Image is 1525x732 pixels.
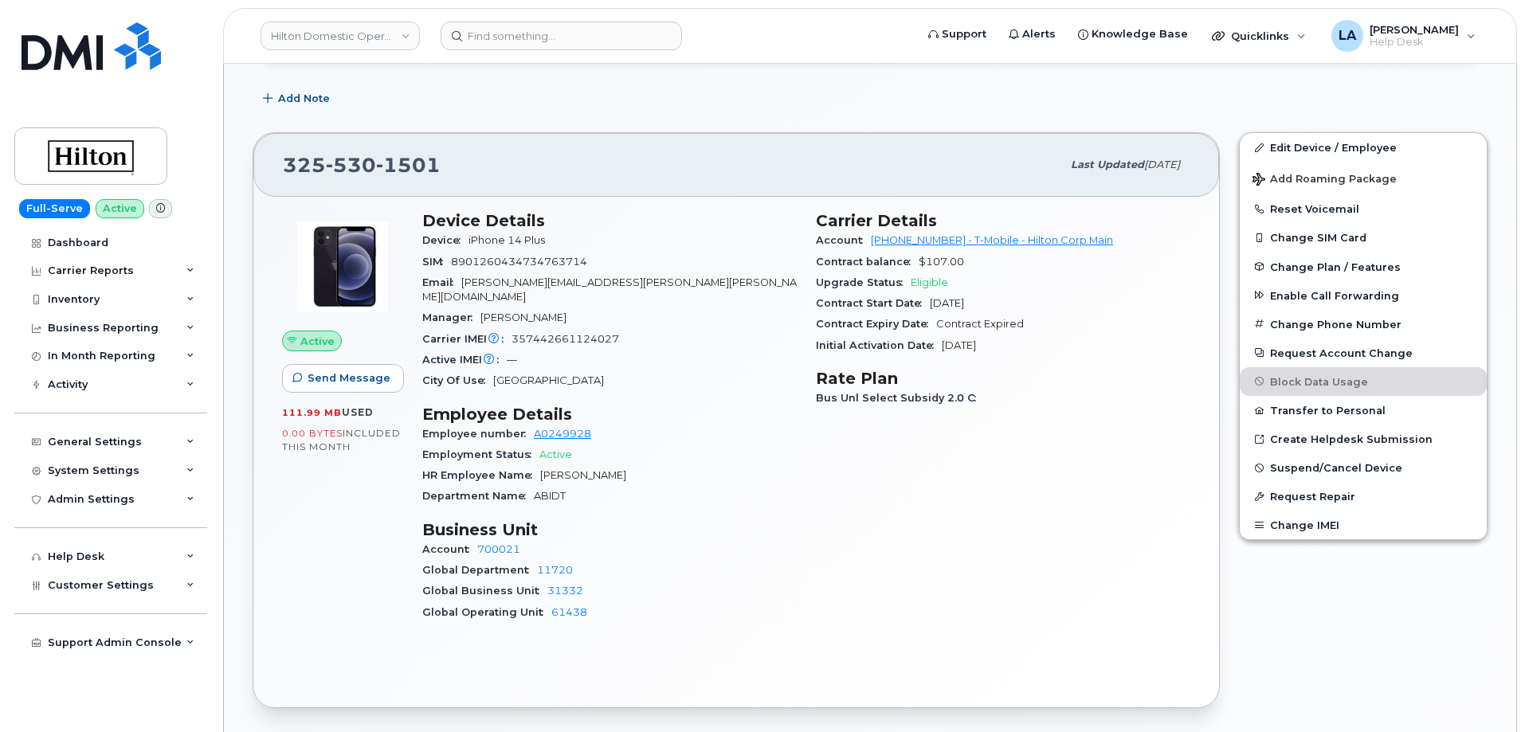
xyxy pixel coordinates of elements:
[1270,260,1401,272] span: Change Plan / Features
[1240,367,1487,396] button: Block Data Usage
[936,318,1024,330] span: Contract Expired
[1240,482,1487,511] button: Request Repair
[451,256,587,268] span: 8901260434734763714
[1071,159,1144,170] span: Last updated
[422,276,797,303] span: [PERSON_NAME][EMAIL_ADDRESS][PERSON_NAME][PERSON_NAME][DOMAIN_NAME]
[422,585,547,597] span: Global Business Unit
[278,91,330,106] span: Add Note
[422,490,534,502] span: Department Name
[1022,26,1056,42] span: Alerts
[342,406,374,418] span: used
[816,339,942,351] span: Initial Activation Date
[422,374,493,386] span: City Of Use
[253,84,343,113] button: Add Note
[540,469,626,481] span: [PERSON_NAME]
[468,234,545,246] span: iPhone 14 Plus
[1370,23,1459,36] span: [PERSON_NAME]
[507,354,517,366] span: —
[422,469,540,481] span: HR Employee Name
[422,256,451,268] span: SIM
[1339,26,1356,45] span: LA
[261,22,420,50] a: Hilton Domestic Operating Company Inc
[816,369,1190,388] h3: Rate Plan
[422,448,539,460] span: Employment Status
[422,564,537,576] span: Global Department
[816,392,984,404] span: Bus Unl Select Subsidy 2.0 C
[816,276,911,288] span: Upgrade Status
[998,18,1067,50] a: Alerts
[942,339,976,351] span: [DATE]
[422,234,468,246] span: Device
[551,606,587,618] a: 61438
[1240,133,1487,162] a: Edit Device / Employee
[1240,453,1487,482] button: Suspend/Cancel Device
[282,407,342,418] span: 111.99 MB
[534,428,591,440] a: A0249928
[1240,223,1487,252] button: Change SIM Card
[477,543,520,555] a: 700021
[422,211,797,230] h3: Device Details
[1320,20,1487,52] div: Lanette Aparicio
[942,26,986,42] span: Support
[512,333,619,345] span: 357442661124027
[422,606,551,618] span: Global Operating Unit
[911,276,948,288] span: Eligible
[422,333,512,345] span: Carrier IMEI
[1253,173,1397,188] span: Add Roaming Package
[283,153,441,177] span: 325
[816,318,936,330] span: Contract Expiry Date
[282,428,343,439] span: 0.00 Bytes
[917,18,998,50] a: Support
[422,276,461,288] span: Email
[1240,396,1487,425] button: Transfer to Personal
[1240,511,1487,539] button: Change IMEI
[816,211,1190,230] h3: Carrier Details
[422,543,477,555] span: Account
[1270,289,1399,301] span: Enable Call Forwarding
[816,256,919,268] span: Contract balance
[816,297,930,309] span: Contract Start Date
[1240,252,1487,281] button: Change Plan / Features
[441,22,682,50] input: Find something...
[539,448,572,460] span: Active
[1240,425,1487,453] a: Create Helpdesk Submission
[1240,162,1487,194] button: Add Roaming Package
[871,234,1113,246] a: [PHONE_NUMBER] - T-Mobile - Hilton Corp Main
[930,297,964,309] span: [DATE]
[422,520,797,539] h3: Business Unit
[493,374,604,386] span: [GEOGRAPHIC_DATA]
[1240,281,1487,310] button: Enable Call Forwarding
[376,153,441,177] span: 1501
[1144,159,1180,170] span: [DATE]
[919,256,964,268] span: $107.00
[1067,18,1199,50] a: Knowledge Base
[282,364,404,393] button: Send Message
[1240,194,1487,223] button: Reset Voicemail
[1201,20,1317,52] div: Quicklinks
[1240,310,1487,339] button: Change Phone Number
[326,153,376,177] span: 530
[295,219,390,315] img: image20231002-3703462-trllhy.jpeg
[300,334,335,349] span: Active
[1270,462,1402,474] span: Suspend/Cancel Device
[422,311,480,323] span: Manager
[547,585,583,597] a: 31332
[816,234,871,246] span: Account
[1456,663,1513,720] iframe: Messenger Launcher
[422,405,797,424] h3: Employee Details
[308,370,390,386] span: Send Message
[422,428,534,440] span: Employee number
[480,311,566,323] span: [PERSON_NAME]
[1240,339,1487,367] button: Request Account Change
[1231,29,1289,42] span: Quicklinks
[534,490,566,502] span: ABIDT
[537,564,573,576] a: 11720
[422,354,507,366] span: Active IMEI
[1370,36,1459,49] span: Help Desk
[1092,26,1188,42] span: Knowledge Base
